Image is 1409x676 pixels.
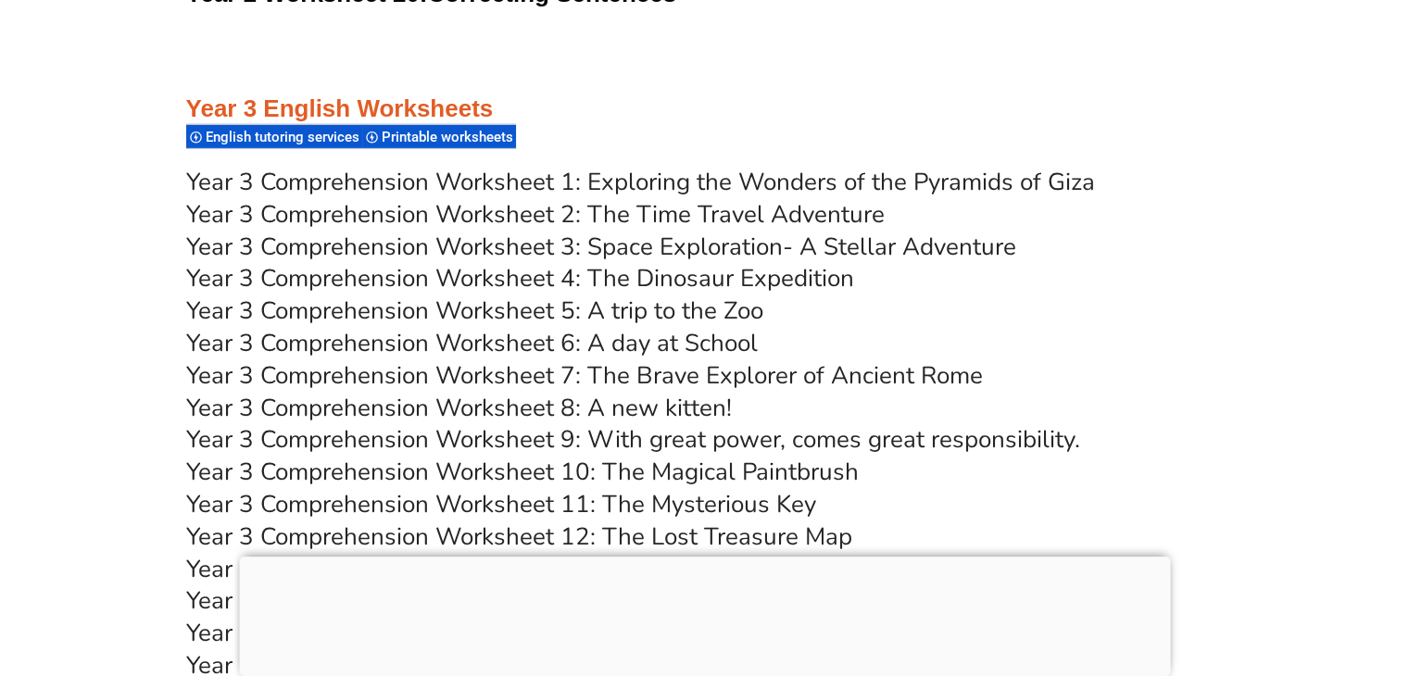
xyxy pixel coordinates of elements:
a: Year 3 Comprehension Worksheet 8: A new kitten! [186,392,732,424]
a: Year 3 Comprehension Worksheet 12: The Lost Treasure Map [186,520,852,553]
a: Year 3 Comprehension Worksheet 15: 10 points to Hufflepuff! [186,617,858,649]
a: Year 3 Comprehension Worksheet 1: Exploring the Wonders of the Pyramids of Giza [186,166,1095,198]
a: Year 3 Comprehension Worksheet 2: The Time Travel Adventure [186,198,885,231]
span: Printable worksheets [382,129,519,145]
a: Year 3 Comprehension Worksheet 6: A day at School [186,327,758,359]
a: Year 3 Comprehension Worksheet 5: A trip to the Zoo [186,294,763,327]
div: Printable worksheets [362,124,516,149]
iframe: Chat Widget [1101,468,1409,676]
div: English tutoring services [186,124,362,149]
a: Year 3 Comprehension Worksheet 14: The Time Travellers Diary [186,584,884,617]
a: Year 3 Comprehension Worksheet 9: With great power, comes great responsibility. [186,423,1080,456]
a: Year 3 Comprehension Worksheet 13: The Enchanted Forest [186,553,840,585]
a: Year 3 Comprehension Worksheet 10: The Magical Paintbrush [186,456,859,488]
h3: Year 3 English Worksheets [186,94,1224,125]
iframe: Advertisement [239,557,1170,671]
span: English tutoring services [206,129,365,145]
a: Year 3 Comprehension Worksheet 3: Space Exploration- A Stellar Adventure [186,231,1016,263]
a: Year 3 Comprehension Worksheet 7: The Brave Explorer of Ancient Rome [186,359,983,392]
a: Year 3 Comprehension Worksheet 4: The Dinosaur Expedition [186,262,854,294]
a: Year 3 Comprehension Worksheet 11: The Mysterious Key [186,488,816,520]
